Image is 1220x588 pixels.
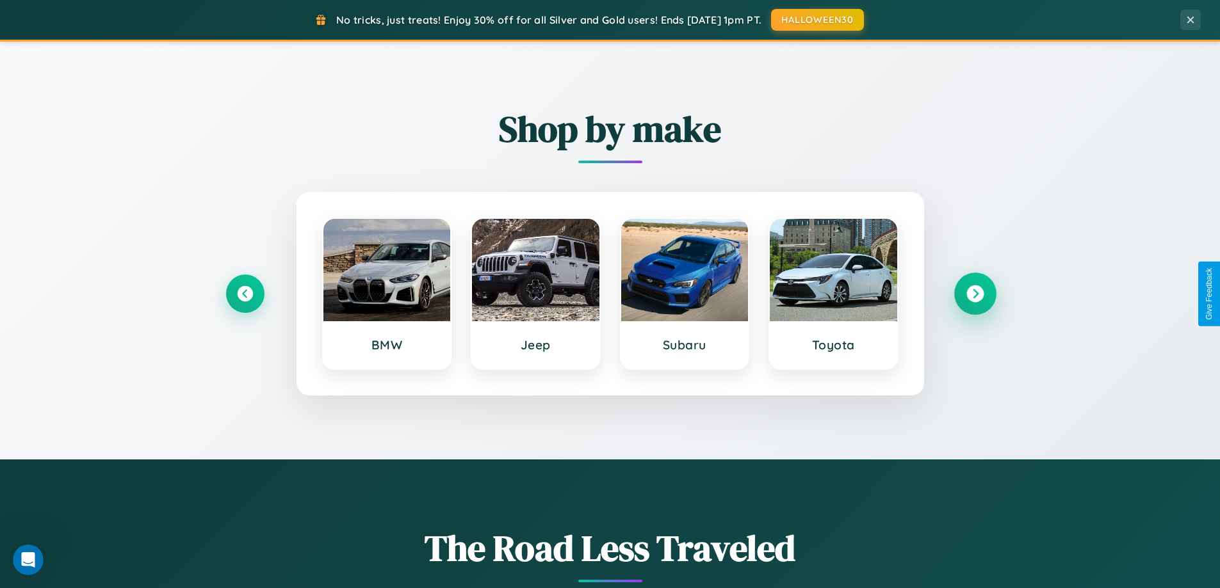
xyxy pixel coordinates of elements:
h3: Jeep [485,337,587,353]
h2: Shop by make [226,104,995,154]
button: HALLOWEEN30 [771,9,864,31]
span: No tricks, just treats! Enjoy 30% off for all Silver and Gold users! Ends [DATE] 1pm PT. [336,13,761,26]
div: Give Feedback [1205,268,1214,320]
h3: BMW [336,337,438,353]
h1: The Road Less Traveled [226,523,995,573]
h3: Toyota [783,337,884,353]
h3: Subaru [634,337,736,353]
iframe: Intercom live chat [13,544,44,575]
